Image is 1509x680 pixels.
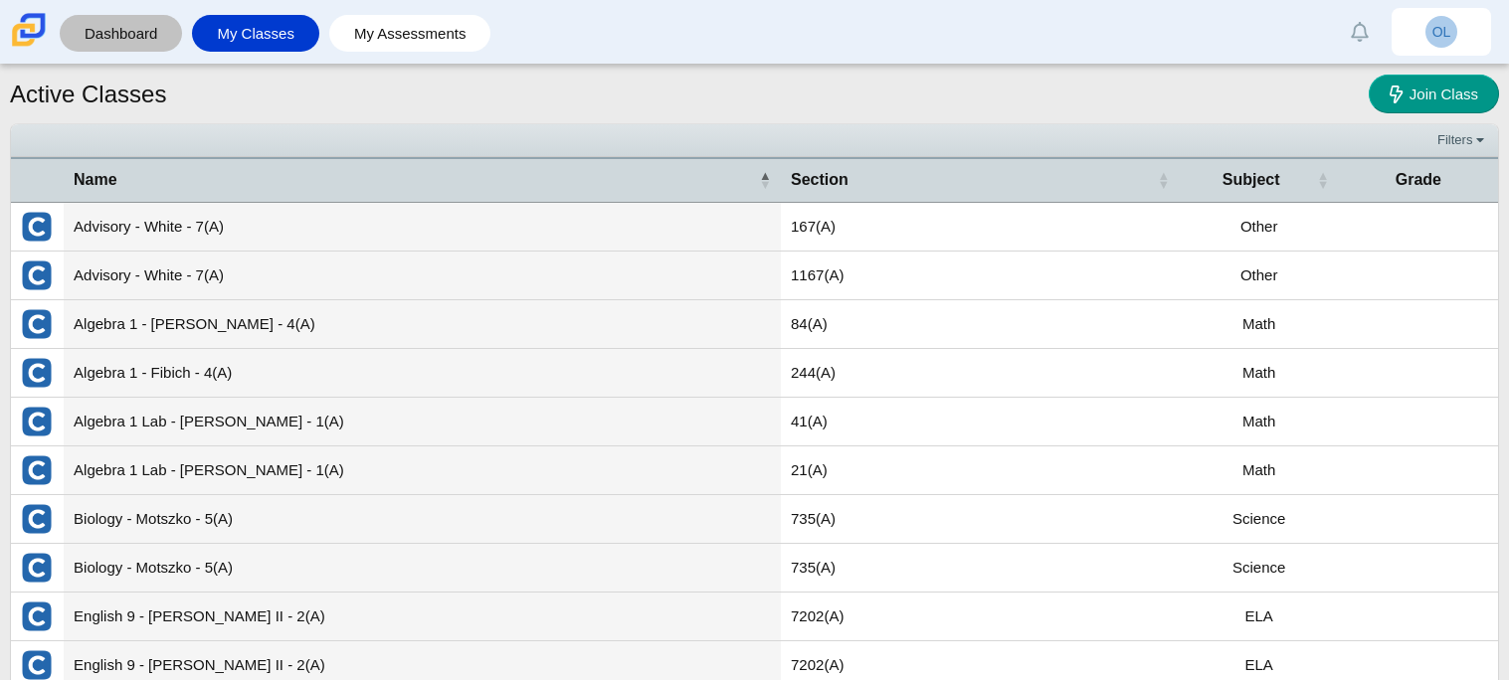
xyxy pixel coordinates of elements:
td: Advisory - White - 7(A) [64,252,781,300]
img: External class connected through Clever [21,406,53,437]
td: ELA [1180,593,1339,641]
a: Dashboard [70,15,172,52]
span: Name [74,169,755,191]
img: External class connected through Clever [21,308,53,340]
span: Section [791,169,1154,191]
a: My Assessments [339,15,481,52]
a: My Classes [202,15,309,52]
a: OL [1392,8,1491,56]
td: 21(A) [781,446,1180,495]
h1: Active Classes [10,78,166,111]
td: Biology - Motszko - 5(A) [64,495,781,544]
span: Subject : Activate to sort [1317,170,1329,190]
td: 167(A) [781,203,1180,252]
img: External class connected through Clever [21,259,53,291]
td: Science [1180,495,1339,544]
td: Algebra 1 - Fibich - 4(A) [64,349,781,398]
a: Join Class [1369,75,1499,113]
td: Advisory - White - 7(A) [64,203,781,252]
td: Algebra 1 - [PERSON_NAME] - 4(A) [64,300,781,349]
span: Grade [1349,169,1488,191]
td: Other [1180,203,1339,252]
img: Carmen School of Science & Technology [8,9,50,51]
td: 244(A) [781,349,1180,398]
td: Math [1180,349,1339,398]
td: Other [1180,252,1339,300]
td: 735(A) [781,495,1180,544]
td: Math [1180,300,1339,349]
td: Science [1180,544,1339,593]
td: 1167(A) [781,252,1180,300]
span: OL [1432,25,1451,39]
td: 84(A) [781,300,1180,349]
td: English 9 - [PERSON_NAME] II - 2(A) [64,593,781,641]
td: 735(A) [781,544,1180,593]
img: External class connected through Clever [21,454,53,486]
span: Section : Activate to sort [1158,170,1170,190]
span: Join Class [1410,85,1478,102]
td: Math [1180,446,1339,495]
td: 7202(A) [781,593,1180,641]
img: External class connected through Clever [21,600,53,632]
img: External class connected through Clever [21,211,53,243]
a: Carmen School of Science & Technology [8,37,50,54]
img: External class connected through Clever [21,503,53,535]
td: Algebra 1 Lab - [PERSON_NAME] - 1(A) [64,398,781,446]
img: External class connected through Clever [21,552,53,584]
span: Name : Activate to invert sorting [759,170,771,190]
img: External class connected through Clever [21,357,53,389]
td: Biology - Motszko - 5(A) [64,544,781,593]
td: Math [1180,398,1339,446]
span: Subject [1190,169,1313,191]
a: Filters [1432,130,1493,150]
a: Alerts [1338,10,1382,54]
td: Algebra 1 Lab - [PERSON_NAME] - 1(A) [64,446,781,495]
td: 41(A) [781,398,1180,446]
